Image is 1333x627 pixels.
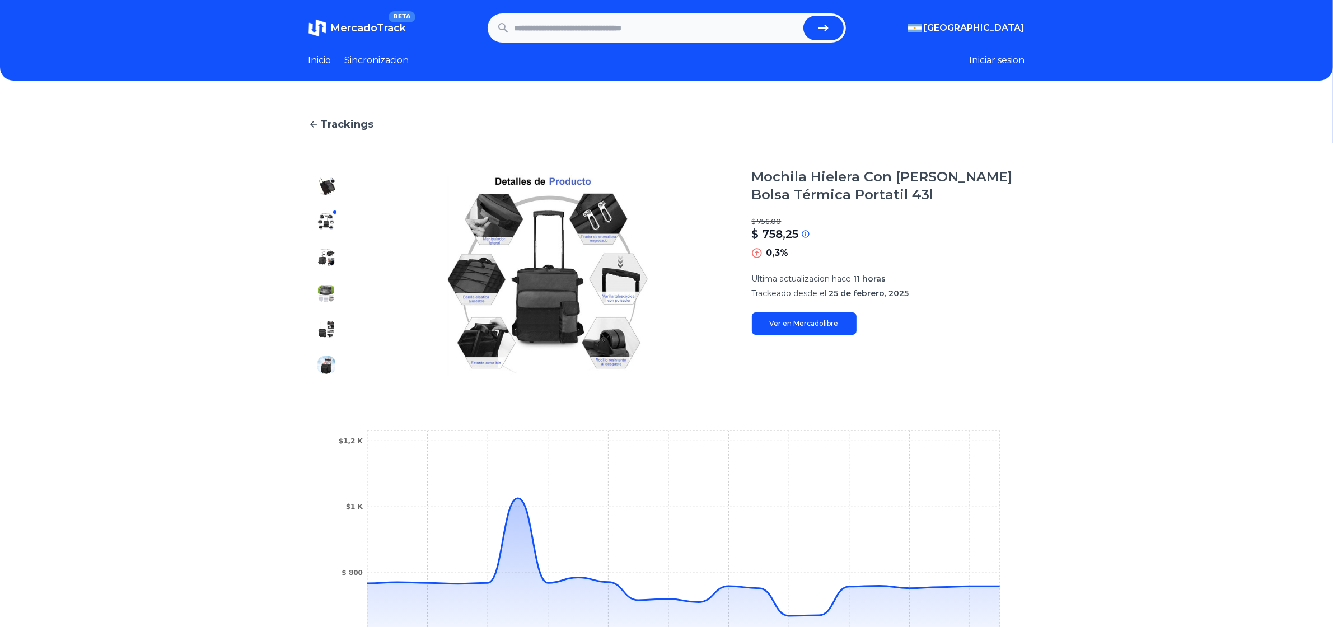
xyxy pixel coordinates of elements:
h1: Mochila Hielera Con [PERSON_NAME] Bolsa Térmica Portatil 43l [752,168,1025,204]
span: 11 horas [854,274,886,284]
tspan: $1,2 K [338,437,363,445]
span: Trackeado desde el [752,288,827,298]
p: $ 756,00 [752,217,1025,226]
tspan: $1 K [345,503,363,511]
img: Mochila Hielera Con Ruedas Bolsa Térmica Portatil 43l [367,168,729,383]
tspan: $ 800 [342,569,363,577]
img: Mochila Hielera Con Ruedas Bolsa Térmica Portatil 43l [317,356,335,374]
a: Trackings [308,116,1025,132]
img: Mochila Hielera Con Ruedas Bolsa Térmica Portatil 43l [317,213,335,231]
a: Ver en Mercadolibre [752,312,857,335]
img: MercadoTrack [308,19,326,37]
img: Mochila Hielera Con Ruedas Bolsa Térmica Portatil 43l [317,320,335,338]
a: Inicio [308,54,331,67]
a: MercadoTrackBETA [308,19,406,37]
button: Iniciar sesion [970,54,1025,67]
img: Argentina [908,24,922,32]
span: Trackings [321,116,374,132]
span: [GEOGRAPHIC_DATA] [924,21,1025,35]
span: MercadoTrack [331,22,406,34]
img: Mochila Hielera Con Ruedas Bolsa Térmica Portatil 43l [317,249,335,266]
p: 0,3% [766,246,789,260]
span: BETA [389,11,415,22]
p: $ 758,25 [752,226,799,242]
a: Sincronizacion [345,54,409,67]
span: Ultima actualizacion hace [752,274,852,284]
img: Mochila Hielera Con Ruedas Bolsa Térmica Portatil 43l [317,177,335,195]
span: 25 de febrero, 2025 [829,288,909,298]
img: Mochila Hielera Con Ruedas Bolsa Térmica Portatil 43l [317,284,335,302]
button: [GEOGRAPHIC_DATA] [908,21,1025,35]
